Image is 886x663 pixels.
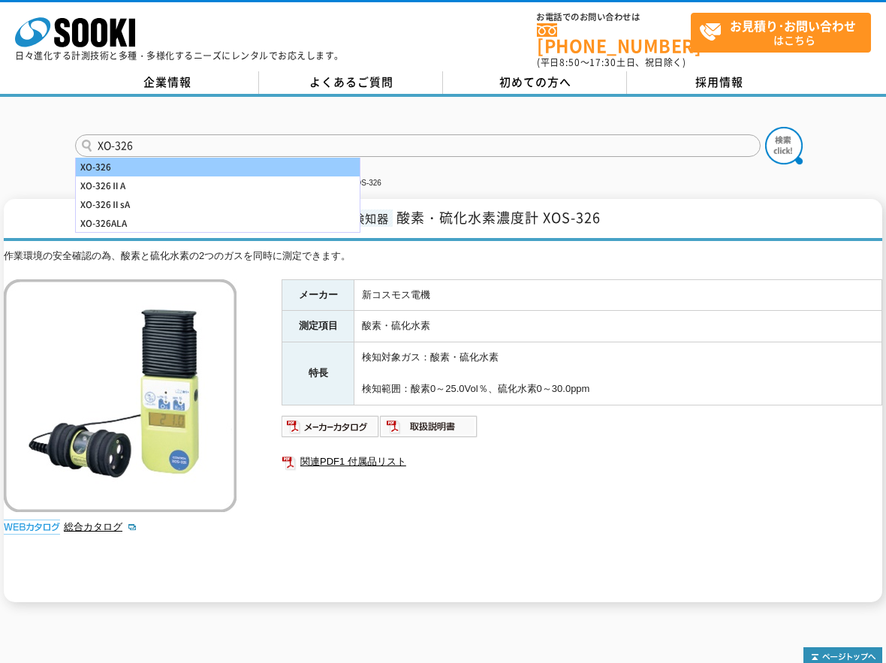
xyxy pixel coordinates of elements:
td: 検知対象ガス：酸素・硫化水素 検知範囲：酸素0～25.0Vol％、硫化水素0～30.0ppm [354,342,882,405]
a: 企業情報 [75,71,259,94]
a: お見積り･お問い合わせはこちら [691,13,871,53]
span: (平日 ～ 土日、祝日除く) [537,56,686,69]
a: 採用情報 [627,71,811,94]
div: XO-326ⅡA [76,176,360,195]
div: XO-326ALA [76,214,360,233]
img: btn_search.png [765,127,803,164]
img: webカタログ [4,520,60,535]
th: 測定項目 [282,311,354,342]
p: 日々進化する計測技術と多種・多様化するニーズにレンタルでお応えします。 [15,51,344,60]
div: XO-326 [76,158,360,176]
div: XO-326ⅡsA [76,195,360,214]
th: 特長 [282,342,354,405]
span: 初めての方へ [499,74,571,90]
td: 酸素・硫化水素 [354,311,882,342]
a: メーカーカタログ [282,424,380,435]
span: 8:50 [559,56,580,69]
span: 17:30 [589,56,616,69]
a: 初めての方へ [443,71,627,94]
strong: お見積り･お問い合わせ [730,17,856,35]
a: よくあるご質問 [259,71,443,94]
span: 酸素・硫化水素濃度計 XOS-326 [396,207,601,228]
img: 酸素・硫化水素濃度計 XOS-326 [4,279,237,512]
img: 取扱説明書 [380,414,478,438]
img: メーカーカタログ [282,414,380,438]
input: 商品名、型式、NETIS番号を入力してください [75,134,761,157]
div: 作業環境の安全確認の為、酸素と硫化水素の2つのガスを同時に測定できます。 [4,249,882,264]
a: 取扱説明書 [380,424,478,435]
span: お電話でのお問い合わせは [537,13,691,22]
a: [PHONE_NUMBER] [537,23,691,54]
td: 新コスモス電機 [354,279,882,311]
a: 総合カタログ [64,521,137,532]
span: はこちら [699,14,870,51]
th: メーカー [282,279,354,311]
a: 関連PDF1 付属品リスト [282,452,882,472]
li: 酸素・硫化水素濃度計 XOS-326 [262,176,381,191]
